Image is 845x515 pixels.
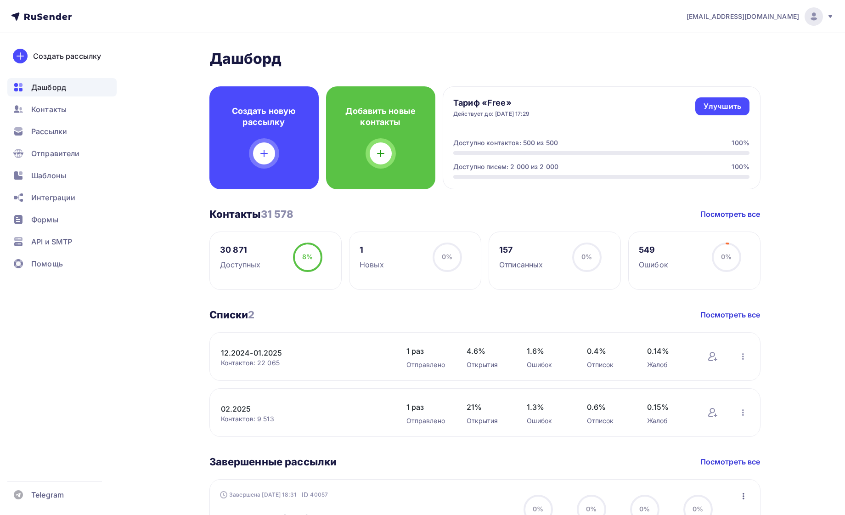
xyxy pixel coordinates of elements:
a: Посмотреть все [700,309,760,320]
a: 12.2024-01.2025 [221,347,377,358]
span: 1 раз [406,402,448,413]
span: 0.14% [647,345,689,357]
span: 4.6% [467,345,508,357]
span: 0.4% [587,345,629,357]
div: Улучшить [704,101,741,112]
div: Новых [360,259,384,270]
div: Жалоб [647,360,689,369]
div: Отписок [587,360,629,369]
span: 8% [302,253,313,260]
span: 0% [693,505,703,513]
span: 0% [581,253,592,260]
div: 1 [360,244,384,255]
span: 0% [586,505,597,513]
span: [EMAIL_ADDRESS][DOMAIN_NAME] [687,12,799,21]
div: Отправлено [406,360,448,369]
div: Создать рассылку [33,51,101,62]
a: Посмотреть все [700,456,760,467]
span: Рассылки [31,126,67,137]
a: Отправители [7,144,117,163]
a: Формы [7,210,117,229]
a: Шаблоны [7,166,117,185]
span: Шаблоны [31,170,66,181]
div: Открытия [467,416,508,425]
span: 1.3% [527,402,569,413]
a: Посмотреть все [700,209,760,220]
div: Ошибок [639,259,668,270]
span: 2 [248,309,254,321]
span: Формы [31,214,58,225]
a: Контакты [7,100,117,119]
span: 0% [442,253,452,260]
div: 549 [639,244,668,255]
span: 0.15% [647,402,689,413]
a: [EMAIL_ADDRESS][DOMAIN_NAME] [687,7,834,26]
span: API и SMTP [31,236,72,247]
div: Ошибок [527,416,569,425]
div: Действует до: [DATE] 17:29 [453,110,530,118]
div: Отписок [587,416,629,425]
h4: Создать новую рассылку [224,106,304,128]
span: Контакты [31,104,67,115]
div: Контактов: 9 513 [221,414,388,424]
div: 100% [732,138,749,147]
div: Отписанных [499,259,543,270]
span: Отправители [31,148,80,159]
span: Дашборд [31,82,66,93]
span: Помощь [31,258,63,269]
h2: Дашборд [209,50,760,68]
div: Жалоб [647,416,689,425]
h3: Контакты [209,208,294,221]
span: 40057 [310,490,328,499]
h4: Добавить новые контакты [341,106,421,128]
span: 0.6% [587,402,629,413]
span: 0% [639,505,650,513]
div: Отправлено [406,416,448,425]
h3: Завершенные рассылки [209,455,337,468]
a: Рассылки [7,122,117,141]
span: 0% [533,505,543,513]
a: Дашборд [7,78,117,96]
div: Завершена [DATE] 18:31 [220,490,328,499]
span: 1 раз [406,345,448,357]
div: Контактов: 22 065 [221,358,388,368]
div: Открытия [467,360,508,369]
div: 30 871 [220,244,260,255]
h4: Тариф «Free» [453,97,530,108]
div: 100% [732,162,749,171]
span: Интеграции [31,192,75,203]
div: Доступно писем: 2 000 из 2 000 [453,162,558,171]
span: ID [302,490,308,499]
span: 21% [467,402,508,413]
div: Доступно контактов: 500 из 500 [453,138,558,147]
span: Telegram [31,489,64,500]
span: 1.6% [527,345,569,357]
span: 0% [721,253,732,260]
div: Доступных [220,259,260,270]
span: 31 578 [261,208,294,220]
a: 02.2025 [221,403,377,414]
div: Ошибок [527,360,569,369]
div: 157 [499,244,543,255]
h3: Списки [209,308,255,321]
